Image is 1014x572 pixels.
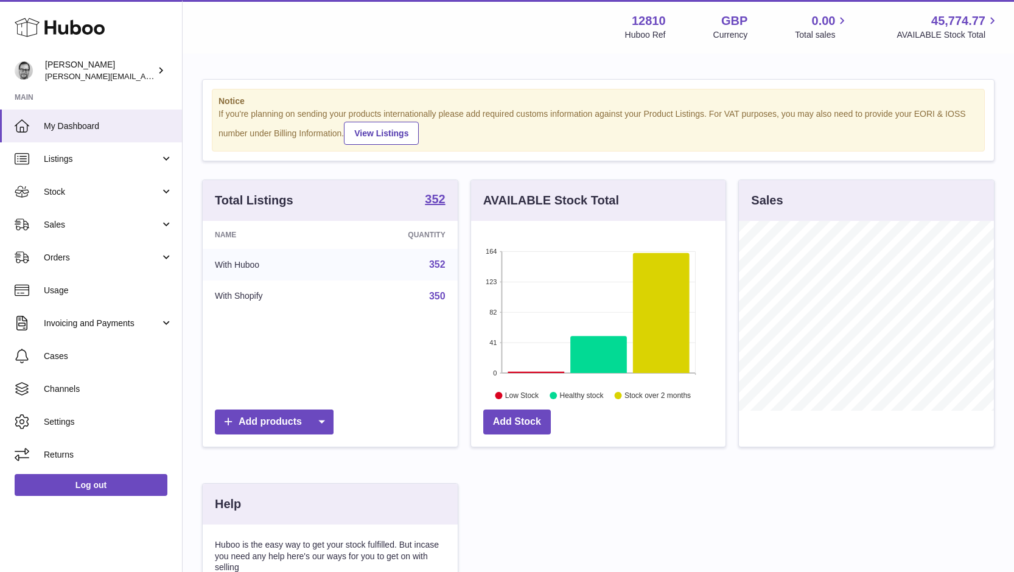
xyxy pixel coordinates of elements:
span: Sales [44,219,160,231]
span: Returns [44,449,173,461]
span: 0.00 [812,13,836,29]
text: Healthy stock [559,391,604,400]
img: alex@digidistiller.com [15,61,33,80]
th: Quantity [340,221,458,249]
span: Cases [44,351,173,362]
text: Low Stock [505,391,539,400]
div: If you're planning on sending your products internationally please add required customs informati... [219,108,978,145]
a: Add Stock [483,410,551,434]
span: Listings [44,153,160,165]
text: 164 [486,248,497,255]
span: Channels [44,383,173,395]
text: 0 [493,369,497,377]
span: [PERSON_NAME][EMAIL_ADDRESS][DOMAIN_NAME] [45,71,244,81]
span: My Dashboard [44,120,173,132]
div: [PERSON_NAME] [45,59,155,82]
a: View Listings [344,122,419,145]
span: Settings [44,416,173,428]
h3: Total Listings [215,192,293,209]
span: Usage [44,285,173,296]
a: Log out [15,474,167,496]
a: 350 [429,291,446,301]
span: 45,774.77 [931,13,985,29]
span: Orders [44,252,160,263]
text: Stock over 2 months [624,391,691,400]
text: 123 [486,278,497,285]
td: With Shopify [203,281,340,312]
th: Name [203,221,340,249]
a: 352 [425,193,445,208]
div: Currency [713,29,748,41]
strong: 352 [425,193,445,205]
h3: AVAILABLE Stock Total [483,192,619,209]
span: Stock [44,186,160,198]
text: 41 [489,339,497,346]
a: Add products [215,410,334,434]
strong: 12810 [632,13,666,29]
td: With Huboo [203,249,340,281]
span: AVAILABLE Stock Total [897,29,999,41]
text: 82 [489,309,497,316]
span: Total sales [795,29,849,41]
strong: Notice [219,96,978,107]
h3: Help [215,496,241,512]
a: 0.00 Total sales [795,13,849,41]
strong: GBP [721,13,747,29]
div: Huboo Ref [625,29,666,41]
h3: Sales [751,192,783,209]
a: 352 [429,259,446,270]
a: 45,774.77 AVAILABLE Stock Total [897,13,999,41]
span: Invoicing and Payments [44,318,160,329]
